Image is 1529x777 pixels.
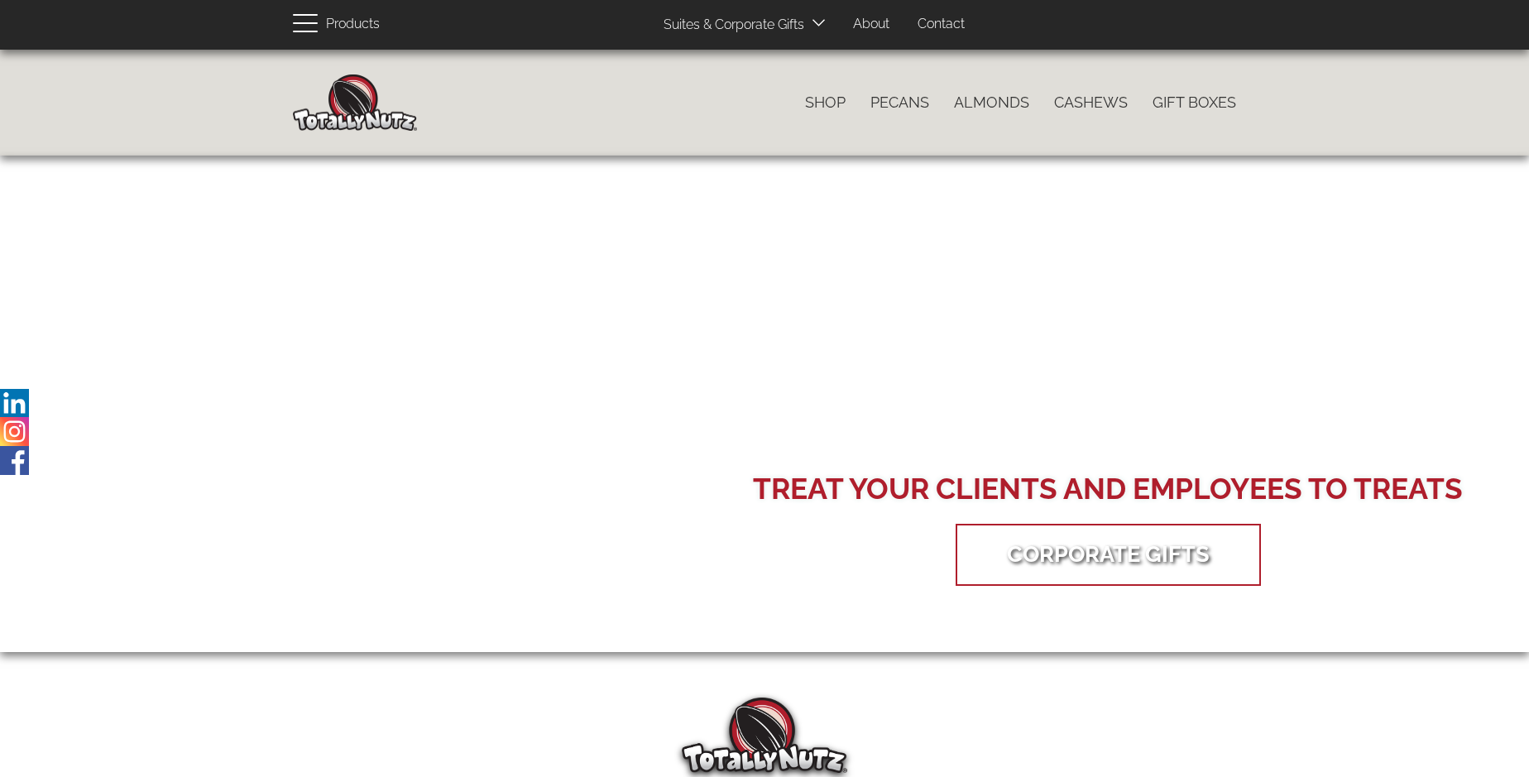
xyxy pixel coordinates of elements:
[326,12,380,36] span: Products
[651,9,809,41] a: Suites & Corporate Gifts
[793,85,858,120] a: Shop
[1042,85,1140,120] a: Cashews
[682,698,847,773] img: Totally Nutz Logo
[858,85,942,120] a: Pecans
[905,8,977,41] a: Contact
[982,528,1234,580] a: Corporate Gifts
[1140,85,1249,120] a: Gift Boxes
[942,85,1042,120] a: Almonds
[841,8,902,41] a: About
[753,468,1463,510] div: Treat your Clients and Employees to Treats
[293,74,417,131] img: Home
